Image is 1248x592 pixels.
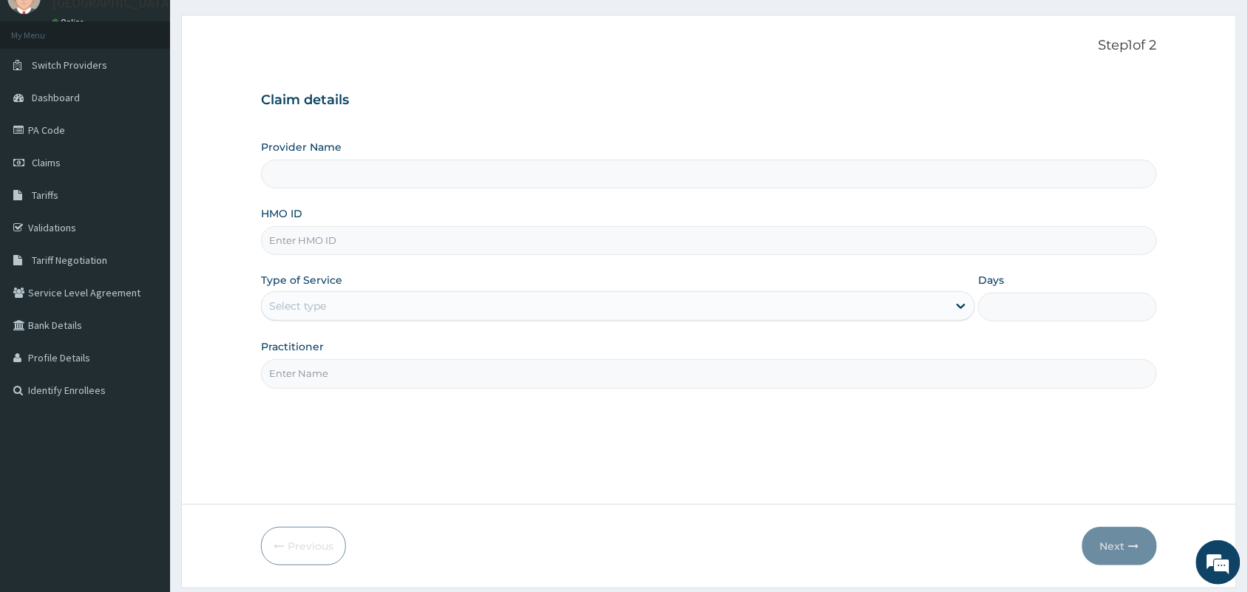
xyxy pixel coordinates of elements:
[7,404,282,455] textarea: Type your message and hit 'Enter'
[32,254,107,267] span: Tariff Negotiation
[261,273,342,288] label: Type of Service
[261,359,1157,388] input: Enter Name
[261,226,1157,255] input: Enter HMO ID
[261,38,1157,54] p: Step 1 of 2
[261,140,342,154] label: Provider Name
[261,527,346,565] button: Previous
[32,58,107,72] span: Switch Providers
[261,206,302,221] label: HMO ID
[261,92,1157,109] h3: Claim details
[269,299,326,313] div: Select type
[32,156,61,169] span: Claims
[32,188,58,202] span: Tariffs
[1082,527,1157,565] button: Next
[978,273,1004,288] label: Days
[32,91,80,104] span: Dashboard
[27,74,60,111] img: d_794563401_company_1708531726252_794563401
[52,17,87,27] a: Online
[243,7,278,43] div: Minimize live chat window
[261,339,324,354] label: Practitioner
[86,186,204,336] span: We're online!
[77,83,248,102] div: Chat with us now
